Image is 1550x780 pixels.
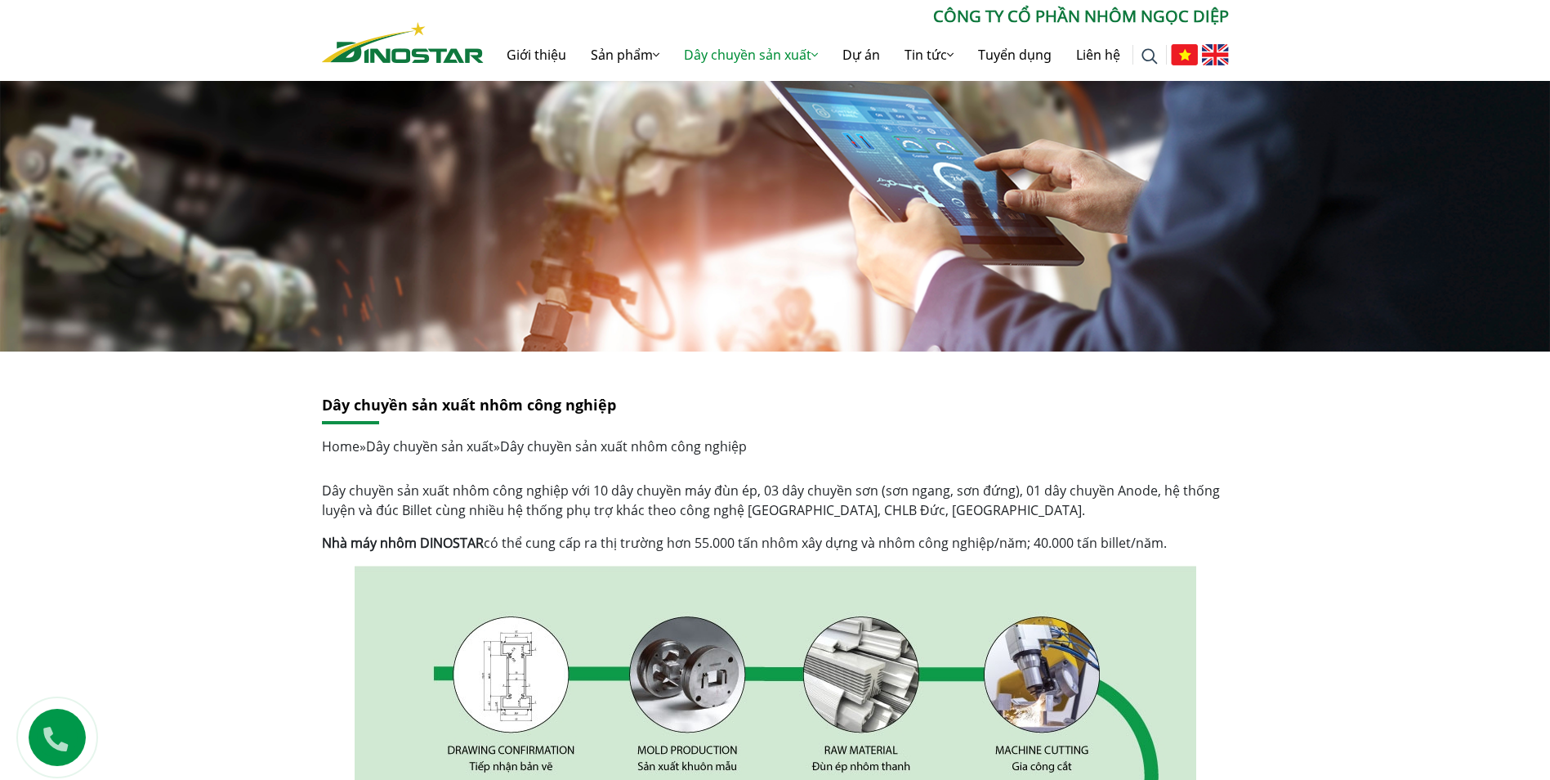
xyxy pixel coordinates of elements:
[322,534,484,552] a: Nhà máy nhôm DINOSTAR
[1064,29,1132,81] a: Liên hệ
[322,395,616,415] a: Dây chuyền sản xuất nhôm công nghiệp
[1202,44,1229,65] img: English
[322,481,1229,520] p: Dây chuyền sản xuất nhôm công nghiệp với 10 dây chuyền máy đùn ép, 03 dây chuyền sơn (sơn ngang, ...
[322,437,360,455] a: Home
[322,437,747,455] span: » »
[366,437,494,455] a: Dây chuyền sản xuất
[494,29,578,81] a: Giới thiệu
[500,437,747,455] span: Dây chuyền sản xuất nhôm công nghiệp
[322,22,484,63] img: Nhôm Dinostar
[1141,48,1158,65] img: search
[830,29,892,81] a: Dự án
[892,29,966,81] a: Tin tức
[484,4,1229,29] p: CÔNG TY CỔ PHẦN NHÔM NGỌC DIỆP
[966,29,1064,81] a: Tuyển dụng
[578,29,672,81] a: Sản phẩm
[672,29,830,81] a: Dây chuyền sản xuất
[1171,44,1198,65] img: Tiếng Việt
[322,533,1229,553] p: có thể cung cấp ra thị trường hơn 55.000 tấn nhôm xây dựng và nhôm công nghiệp/năm; 40.000 tấn bi...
